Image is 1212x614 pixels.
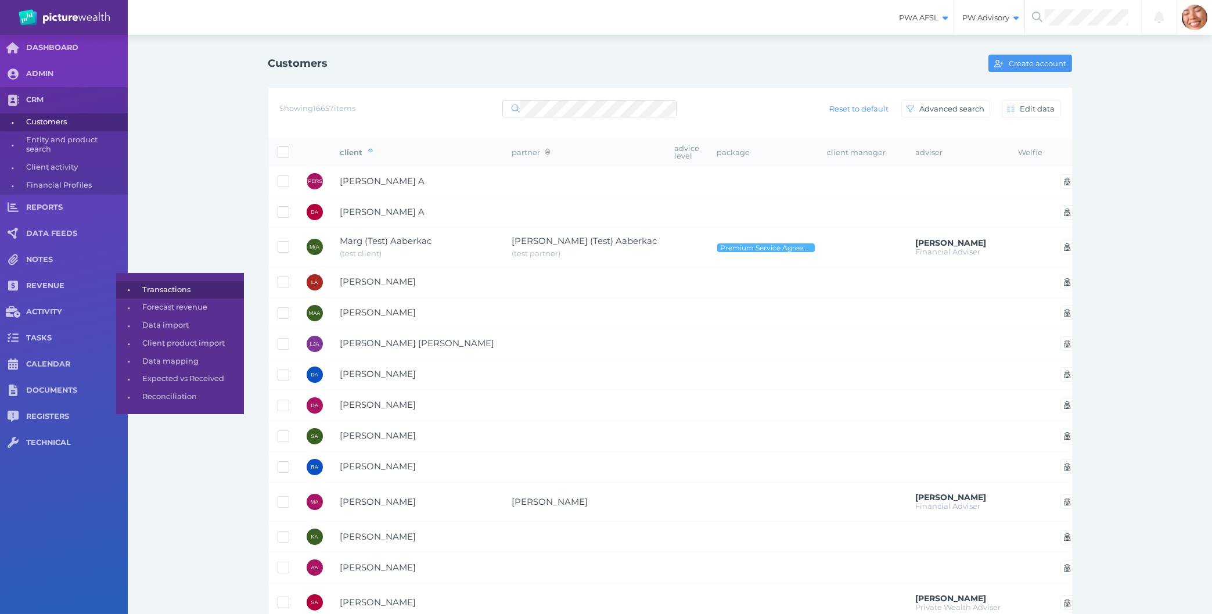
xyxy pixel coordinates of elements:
[824,104,893,113] span: Reset to default
[916,238,987,248] span: Grant Teakle
[307,529,323,545] div: Kerry Abbott
[1060,561,1075,575] button: Open user's account in Portal
[307,204,323,220] div: Dahlan A
[311,403,318,408] span: DA
[916,593,987,604] span: Gareth Healy
[307,274,323,290] div: Lars Aarekol
[142,281,240,299] span: Transactions
[116,317,244,335] a: •Data import
[1060,595,1075,610] button: Open user's account in Portal
[142,317,240,335] span: Data import
[1060,306,1075,320] button: Open user's account in Portal
[116,282,142,297] span: •
[26,229,128,239] span: DATA FEEDS
[307,239,323,255] div: Marg (Test) Aaberkac
[512,148,550,157] span: partner
[142,353,240,371] span: Data mapping
[916,492,987,502] span: Brad Bond
[26,69,128,79] span: ADMIN
[116,370,244,388] a: •Expected vs Received
[901,100,990,117] button: Advanced search
[340,175,425,186] span: Jackson A
[954,13,1024,23] span: PW Advisory
[307,428,323,444] div: Simone Abbott
[19,9,110,26] img: PW
[116,372,142,386] span: •
[988,55,1071,72] button: Create account
[307,397,323,414] div: Damien Abbott
[26,203,128,213] span: REPORTS
[307,305,323,321] div: Mustafa Al Abbasi
[307,494,323,510] div: Mike Abbott
[116,388,244,406] a: •Reconciliation
[26,412,128,422] span: REGISTERS
[280,103,356,113] span: Showing 16657 items
[26,113,124,131] span: Customers
[709,139,819,166] th: package
[340,562,416,573] span: Angela Abbott
[340,461,416,472] span: Reg Abbott
[907,139,1010,166] th: adviser
[340,249,382,258] span: test client
[916,602,1001,612] span: Private Wealth Adviser
[819,139,907,166] th: client manager
[307,594,323,611] div: Samuel Abbott
[340,148,373,157] span: client
[311,534,318,540] span: KA
[340,206,425,217] span: Dahlan A
[26,307,128,317] span: ACTIVITY
[311,433,318,439] span: SA
[1060,398,1075,412] button: Open user's account in Portal
[311,565,318,570] span: AA
[142,299,240,317] span: Forecast revenue
[1060,336,1075,351] button: Open user's account in Portal
[823,100,894,117] button: Reset to default
[142,388,240,406] span: Reconciliation
[26,333,128,343] span: TASKS
[512,496,588,507] span: Jennifer Abbott
[512,249,561,258] span: test partner
[1060,240,1075,254] button: Open user's account in Portal
[268,57,328,70] h1: Customers
[310,244,319,250] span: M(A
[311,372,318,378] span: DA
[1060,494,1075,509] button: Open user's account in Portal
[512,235,657,246] span: William (Test) Aaberkac
[307,336,323,352] div: Lee John Abbiss
[26,95,128,105] span: CRM
[1006,59,1071,68] span: Create account
[311,599,318,605] span: SA
[916,501,981,511] span: Financial Adviser
[340,368,416,379] span: Dale Abblitt
[1182,5,1207,30] img: Sabrina Mena
[1002,100,1060,117] button: Edit data
[311,209,318,215] span: DA
[1060,174,1075,189] button: Open user's account in Portal
[26,43,128,53] span: DASHBOARD
[311,279,318,285] span: LA
[340,496,416,507] span: Mike Abbott
[340,337,495,349] span: Lee John Abbiss
[26,281,128,291] span: REVENUE
[26,159,124,177] span: Client activity
[307,178,351,184] span: [PERSON_NAME]
[116,299,244,317] a: •Forecast revenue
[310,341,319,347] span: LJA
[26,386,128,396] span: DOCUMENTS
[340,531,416,542] span: Kerry Abbott
[340,597,416,608] span: Samuel Abbott
[340,276,416,287] span: Lars Aarekol
[916,247,981,256] span: Financial Adviser
[1060,429,1075,443] button: Open user's account in Portal
[116,318,142,333] span: •
[917,104,990,113] span: Advanced search
[1060,205,1075,220] button: Open user's account in Portal
[1010,139,1052,166] th: Welfie
[307,173,323,189] div: Jackson A
[307,559,323,576] div: Angela Abbott
[340,307,416,318] span: Mustafa Al Abbasi
[26,177,124,195] span: Financial Profiles
[26,131,124,159] span: Entity and product search
[116,336,142,351] span: •
[1060,530,1075,544] button: Open user's account in Portal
